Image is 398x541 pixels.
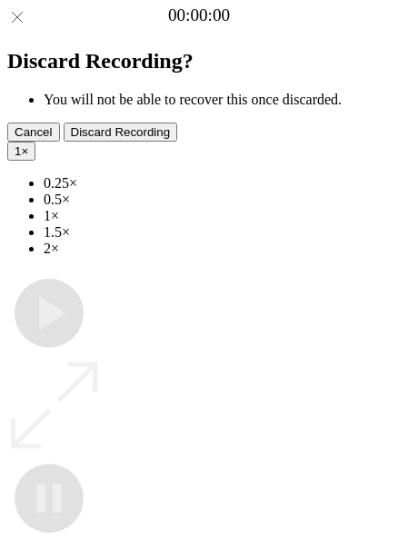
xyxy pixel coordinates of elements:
[44,224,391,241] li: 1.5×
[44,175,391,192] li: 0.25×
[64,123,178,142] button: Discard Recording
[7,123,60,142] button: Cancel
[15,144,21,158] span: 1
[44,241,391,257] li: 2×
[7,142,35,161] button: 1×
[44,92,391,108] li: You will not be able to recover this once discarded.
[7,49,391,74] h2: Discard Recording?
[168,5,230,25] a: 00:00:00
[44,208,391,224] li: 1×
[44,192,391,208] li: 0.5×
